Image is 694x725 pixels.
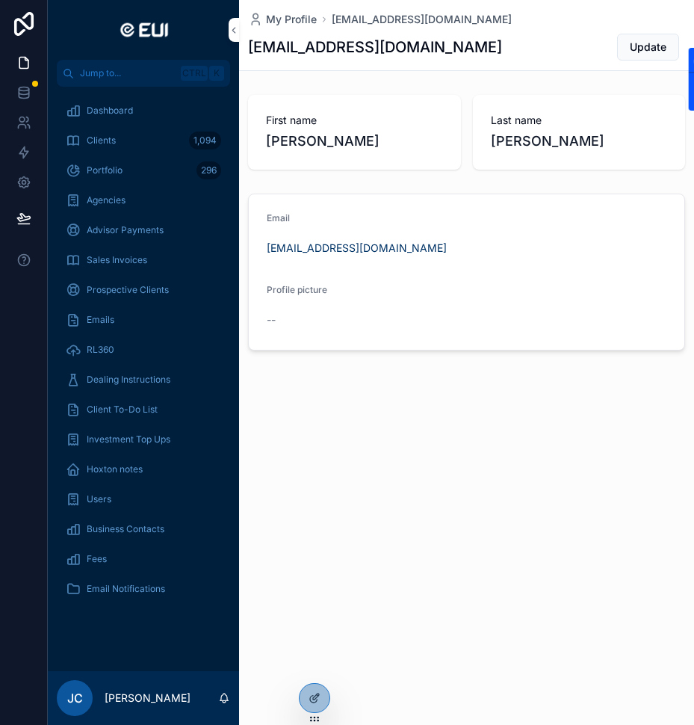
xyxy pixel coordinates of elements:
[57,426,230,453] a: Investment Top Ups
[87,553,107,565] span: Fees
[57,576,230,602] a: Email Notifications
[57,60,230,87] button: Jump to...CtrlK
[105,691,190,706] p: [PERSON_NAME]
[87,583,165,595] span: Email Notifications
[87,463,143,475] span: Hoxton notes
[267,312,276,327] span: --
[189,132,221,149] div: 1,094
[87,284,169,296] span: Prospective Clients
[87,434,170,445] span: Investment Top Ups
[630,40,666,55] span: Update
[48,87,239,622] div: scrollable content
[266,12,317,27] span: My Profile
[266,131,443,152] span: [PERSON_NAME]
[57,336,230,363] a: RL360
[87,224,164,236] span: Advisor Payments
[57,516,230,543] a: Business Contacts
[57,486,230,513] a: Users
[87,344,114,356] span: RL360
[67,689,83,707] span: JC
[87,523,164,535] span: Business Contacts
[87,314,114,326] span: Emails
[80,67,175,79] span: Jump to...
[87,374,170,386] span: Dealing Instructions
[57,396,230,423] a: Client To-Do List
[87,135,116,146] span: Clients
[57,247,230,274] a: Sales Invoices
[248,12,317,27] a: My Profile
[87,493,111,505] span: Users
[57,157,230,184] a: Portfolio296
[617,34,679,61] button: Update
[57,546,230,573] a: Fees
[57,97,230,124] a: Dashboard
[196,161,221,179] div: 296
[57,456,230,483] a: Hoxton notes
[248,37,502,58] h1: [EMAIL_ADDRESS][DOMAIN_NAME]
[87,164,123,176] span: Portfolio
[267,241,447,256] a: [EMAIL_ADDRESS][DOMAIN_NAME]
[491,131,668,152] span: [PERSON_NAME]
[267,284,327,295] span: Profile picture
[332,12,512,27] a: [EMAIL_ADDRESS][DOMAIN_NAME]
[266,113,443,128] span: First name
[87,404,158,416] span: Client To-Do List
[87,105,133,117] span: Dashboard
[57,127,230,154] a: Clients1,094
[57,306,230,333] a: Emails
[57,187,230,214] a: Agencies
[267,212,290,223] span: Email
[57,217,230,244] a: Advisor Payments
[57,277,230,303] a: Prospective Clients
[211,67,223,79] span: K
[114,18,173,42] img: App logo
[491,113,668,128] span: Last name
[87,254,147,266] span: Sales Invoices
[181,66,208,81] span: Ctrl
[87,194,126,206] span: Agencies
[57,366,230,393] a: Dealing Instructions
